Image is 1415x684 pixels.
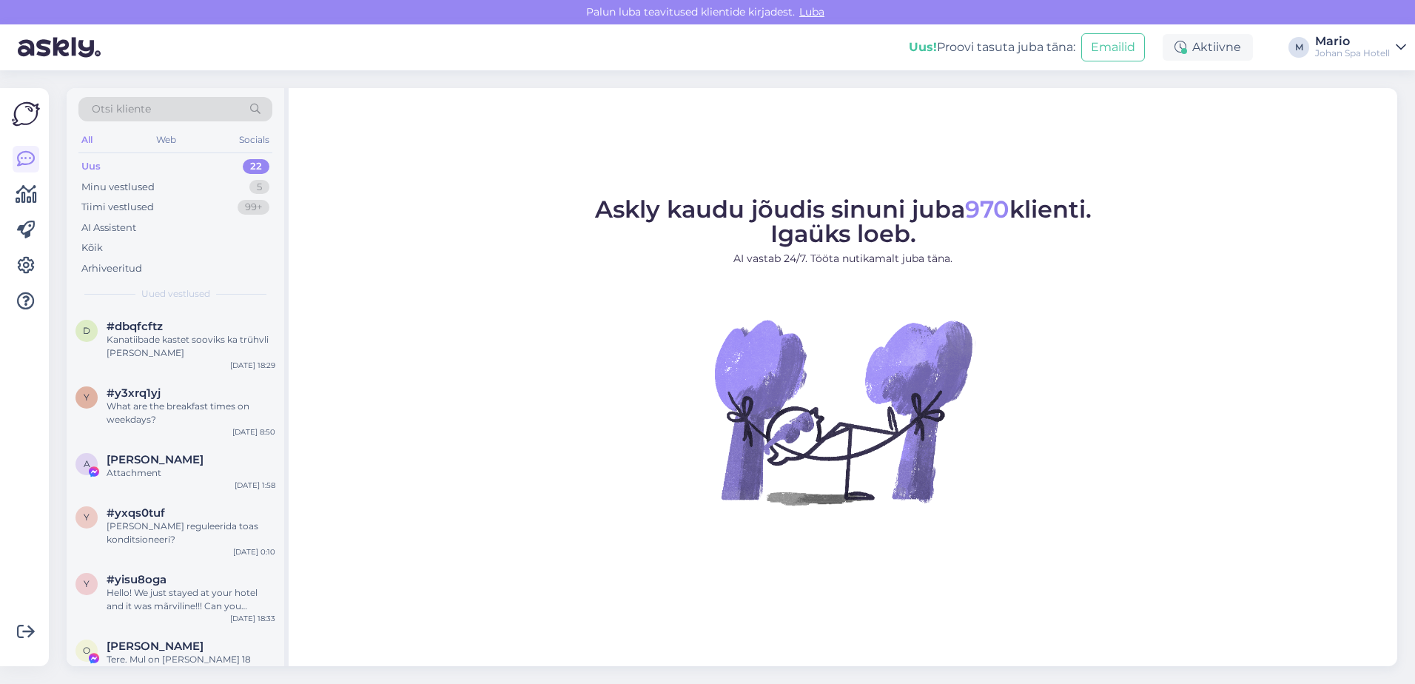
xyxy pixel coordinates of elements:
div: [DATE] 1:58 [235,480,275,491]
div: [DATE] 0:10 [233,546,275,557]
p: AI vastab 24/7. Tööta nutikamalt juba täna. [595,251,1092,266]
div: Tiimi vestlused [81,200,154,215]
span: Uued vestlused [141,287,210,301]
span: #y3xrq1yj [107,386,161,400]
button: Emailid [1081,33,1145,61]
div: What are the breakfast times on weekdays? [107,400,275,426]
span: Luba [795,5,829,19]
span: #yisu8oga [107,573,167,586]
div: M [1288,37,1309,58]
span: #yxqs0tuf [107,506,165,520]
div: AI Assistent [81,221,136,235]
img: Askly Logo [12,100,40,128]
div: Web [153,130,179,150]
div: [DATE] 8:50 [232,426,275,437]
div: All [78,130,95,150]
div: [DATE] 18:29 [230,360,275,371]
div: Minu vestlused [81,180,155,195]
div: [DATE] 18:33 [230,613,275,624]
div: Mario [1315,36,1390,47]
span: Otsi kliente [92,101,151,117]
div: Hello! We just stayed at your hotel and it was mãrviline!!! Can you possibly tell me what kind of... [107,586,275,613]
span: Andrus Rako [107,453,204,466]
a: MarioJohan Spa Hotell [1315,36,1406,59]
span: 970 [965,195,1009,224]
div: [PERSON_NAME] reguleerida toas konditsioneeri? [107,520,275,546]
div: Proovi tasuta juba täna: [909,38,1075,56]
span: y [84,392,90,403]
div: Arhiveeritud [81,261,142,276]
span: y [84,512,90,523]
span: y [84,578,90,589]
div: 22 [243,159,269,174]
div: 99+ [238,200,269,215]
div: Kanatiibade kastet sooviks ka trühvli [PERSON_NAME] [107,333,275,360]
div: Tere. Mul on [PERSON_NAME] 18 massaaz broneeritud. Kus see toimub? [107,653,275,680]
span: d [83,325,90,336]
div: Kõik [81,241,103,255]
span: Askly kaudu jõudis sinuni juba klienti. Igaüks loeb. [595,195,1092,248]
span: A [84,458,90,469]
b: Uus! [909,40,937,54]
div: Attachment [107,466,275,480]
span: #dbqfcftz [107,320,163,333]
div: Johan Spa Hotell [1315,47,1390,59]
img: No Chat active [710,278,976,545]
span: Oliver Ritsoson [107,640,204,653]
div: Aktiivne [1163,34,1253,61]
div: Uus [81,159,101,174]
div: 5 [249,180,269,195]
span: O [83,645,90,656]
div: Socials [236,130,272,150]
